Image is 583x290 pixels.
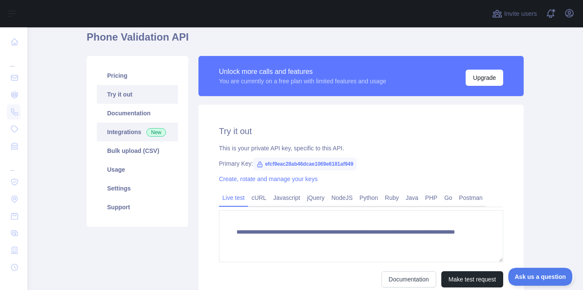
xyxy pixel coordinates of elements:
[248,191,270,205] a: cURL
[508,268,574,286] iframe: Toggle Customer Support
[402,191,422,205] a: Java
[356,191,382,205] a: Python
[97,198,178,217] a: Support
[328,191,356,205] a: NodeJS
[97,160,178,179] a: Usage
[87,30,524,51] h1: Phone Validation API
[456,191,486,205] a: Postman
[146,128,166,137] span: New
[97,179,178,198] a: Settings
[441,191,456,205] a: Go
[97,104,178,123] a: Documentation
[219,77,386,85] div: You are currently on a free plan with limited features and usage
[441,271,503,287] button: Make test request
[97,85,178,104] a: Try it out
[219,144,503,152] div: This is your private API key, specific to this API.
[303,191,328,205] a: jQuery
[253,158,357,170] span: efcf9eac28ab46dcae1069e6181af949
[504,9,537,19] span: Invite users
[7,155,20,173] div: ...
[97,123,178,141] a: Integrations New
[219,191,248,205] a: Live test
[490,7,539,21] button: Invite users
[382,191,402,205] a: Ruby
[7,51,20,68] div: ...
[422,191,441,205] a: PHP
[97,141,178,160] a: Bulk upload (CSV)
[382,271,436,287] a: Documentation
[219,159,503,168] div: Primary Key:
[219,67,386,77] div: Unlock more calls and features
[270,191,303,205] a: Javascript
[219,125,503,137] h2: Try it out
[466,70,503,86] button: Upgrade
[219,176,318,182] a: Create, rotate and manage your keys
[97,66,178,85] a: Pricing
